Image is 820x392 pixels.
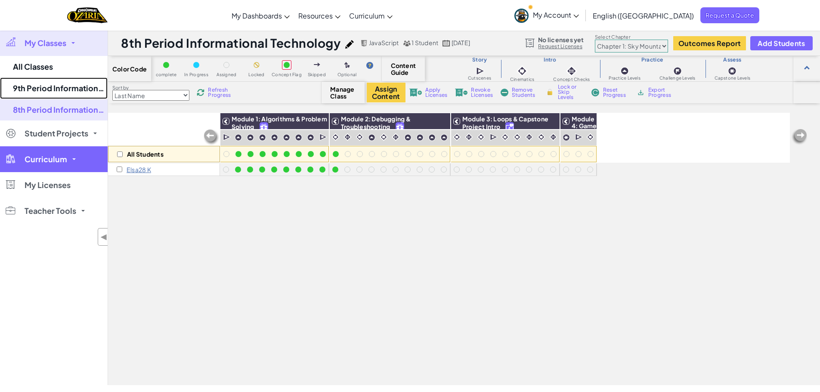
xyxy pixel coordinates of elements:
[673,67,682,75] img: IconChallengeLevel.svg
[490,133,498,142] img: IconCutscene.svg
[440,134,448,141] img: IconPracticeLevel.svg
[403,40,411,46] img: MultipleUsers.png
[208,87,235,98] span: Refresh Progress
[537,133,545,141] img: IconCinematic.svg
[127,151,164,157] p: All Students
[516,65,528,77] img: IconCinematic.svg
[514,9,529,23] img: avatar
[203,129,220,146] img: Arrow_Left_Inactive.png
[127,166,151,173] p: Elsa28 K
[791,128,808,145] img: Arrow_Left_Inactive.png
[595,34,668,40] label: Select Chapter
[533,10,579,19] span: My Account
[545,88,554,96] img: IconLock.svg
[452,39,470,46] span: [DATE]
[715,76,750,80] span: Capstone Levels
[648,87,675,98] span: Export Progress
[525,133,533,141] img: IconInteractive.svg
[307,134,314,141] img: IconPracticeLevel.svg
[308,72,326,77] span: Skipped
[259,134,266,141] img: IconPracticeLevel.svg
[25,39,66,47] span: My Classes
[112,84,189,91] label: Sort by
[232,11,282,20] span: My Dashboards
[462,115,548,130] span: Module 3: Loops & Capstone Project Intro
[455,89,468,96] img: IconLicenseRevoke.svg
[575,133,583,142] img: IconCutscene.svg
[512,87,538,98] span: Remove Students
[331,133,340,141] img: IconCinematic.svg
[391,62,416,76] span: Content Guide
[319,133,328,142] img: IconCutscene.svg
[298,11,333,20] span: Resources
[659,76,696,80] span: Challenge Levels
[366,62,373,69] img: IconHint.svg
[217,72,237,77] span: Assigned
[609,76,640,80] span: Practice Levels
[416,134,424,141] img: IconPracticeLevel.svg
[591,89,600,96] img: IconReset.svg
[510,77,534,82] span: Cinematics
[344,62,350,69] img: IconOptionalLevel.svg
[25,207,76,215] span: Teacher Tools
[156,72,177,77] span: complete
[501,89,508,96] img: IconRemoveStudents.svg
[345,40,354,49] img: iconPencil.svg
[247,134,254,141] img: IconPracticeLevel.svg
[506,123,514,133] img: IconUnlockWithCall.svg
[232,115,327,130] span: Module 1: Algorithms & Problem Solving
[501,56,599,63] h3: Intro
[260,123,268,133] img: IconFreeLevelv2.svg
[345,4,397,27] a: Curriculum
[549,133,557,141] img: IconInteractive.svg
[428,134,436,141] img: IconPracticeLevel.svg
[603,87,629,98] span: Reset Progress
[272,72,302,77] span: Concept Flag
[100,231,108,243] span: ◀
[705,56,760,63] h3: Assess
[476,66,485,76] img: IconCutscene.svg
[337,72,357,77] span: Optional
[360,40,368,46] img: javascript.png
[412,39,438,46] span: 1 Student
[471,87,493,98] span: Revoke Licenses
[637,89,645,96] img: IconArchive.svg
[586,133,594,141] img: IconCinematic.svg
[600,56,705,63] h3: Practice
[367,83,405,102] button: Assign Content
[283,134,290,141] img: IconPracticeLevel.svg
[295,134,302,141] img: IconPracticeLevel.svg
[593,11,694,20] span: English ([GEOGRAPHIC_DATA])
[538,43,584,50] a: Request Licenses
[392,133,400,141] img: IconInteractive.svg
[380,133,388,141] img: IconCinematic.svg
[223,133,231,142] img: IconCutscene.svg
[588,4,698,27] a: English ([GEOGRAPHIC_DATA])
[404,134,412,141] img: IconPracticeLevel.svg
[468,76,491,80] span: Cutscenes
[25,155,67,163] span: Curriculum
[558,84,583,100] span: Lock or Skip Levels
[341,115,411,130] span: Module 2: Debugging & Troubleshooting
[620,67,629,75] img: IconPracticeLevel.svg
[572,115,601,150] span: Module 4: Game Design & Capstone Project
[553,77,590,82] span: Concept Checks
[425,87,447,98] span: Apply Licenses
[458,56,501,63] h3: Story
[750,36,812,50] button: Add Students
[67,6,107,24] a: Ozaria by CodeCombat logo
[349,11,385,20] span: Curriculum
[758,40,805,47] span: Add Students
[112,65,147,72] span: Color Code
[673,36,746,50] button: Outcomes Report
[396,123,404,133] img: IconFreeLevelv2.svg
[538,36,584,43] span: No licenses yet
[356,133,364,141] img: IconCinematic.svg
[700,7,759,23] a: Request a Quote
[67,6,107,24] img: Home
[343,133,352,141] img: IconInteractive.svg
[513,133,521,141] img: IconCinematic.svg
[271,134,278,141] img: IconPracticeLevel.svg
